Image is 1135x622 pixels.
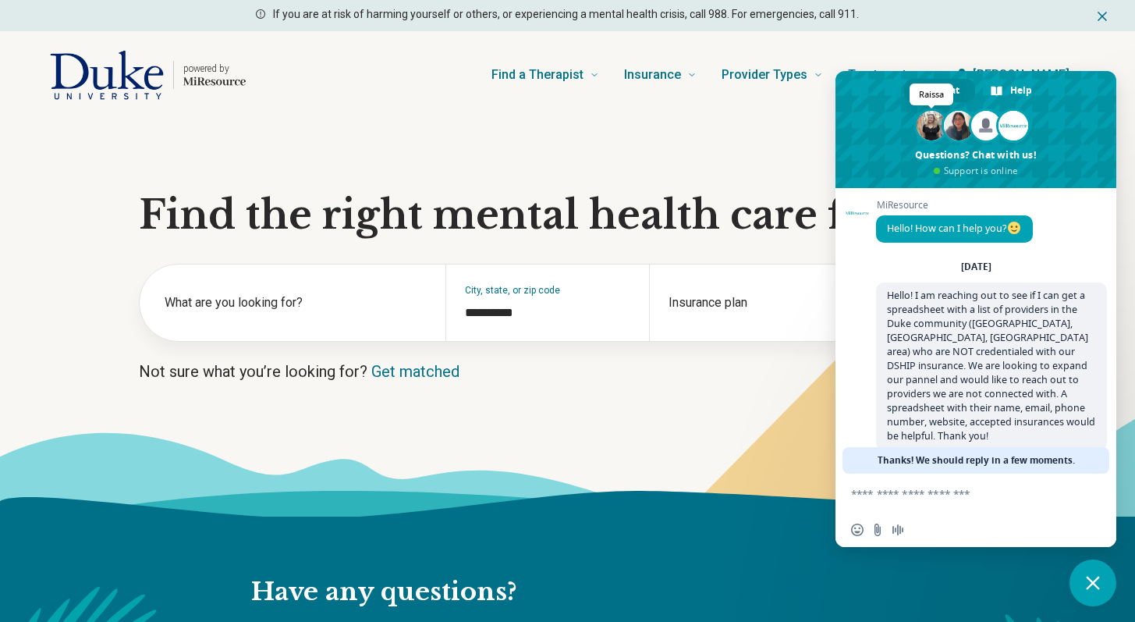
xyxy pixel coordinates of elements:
button: [PERSON_NAME] [954,66,1085,84]
span: Hello! How can I help you? [887,222,1022,235]
span: Hello! I am reaching out to see if I can get a spreadsheet with a list of providers in the Duke c... [887,289,1095,443]
span: Insert an emoji [851,524,864,536]
p: If you are at risk of harming yourself or others, or experiencing a mental health crisis, call 98... [273,6,859,23]
span: Chat [938,79,959,102]
textarea: Compose your message... [851,487,1066,501]
a: Home page [50,50,246,100]
a: Get matched [371,362,459,381]
h2: Have any questions? [251,576,846,609]
span: Insurance [624,64,681,86]
span: Help [1010,79,1032,102]
a: Provider Types [722,44,823,106]
p: Not sure what you’re looking for? [139,361,997,382]
div: [DATE] [961,262,991,272]
div: Help [977,79,1048,102]
span: Find a Therapist [491,64,583,86]
span: Audio message [892,524,904,536]
a: Find a Therapist [491,44,599,106]
button: Dismiss [1094,6,1110,25]
div: Close chat [1069,560,1116,606]
span: Provider Types [722,64,807,86]
span: Treatments [848,64,913,86]
span: Send a file [871,524,884,536]
div: Chat [904,79,975,102]
label: What are you looking for? [165,293,427,312]
a: Treatments [848,44,929,106]
h1: Find the right mental health care for you [139,192,997,239]
span: [PERSON_NAME] [973,66,1069,84]
span: MiResource [876,200,1033,211]
a: Insurance [624,44,697,106]
span: Thanks! We should reply in a few moments. [878,447,1075,474]
p: powered by [183,62,246,75]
